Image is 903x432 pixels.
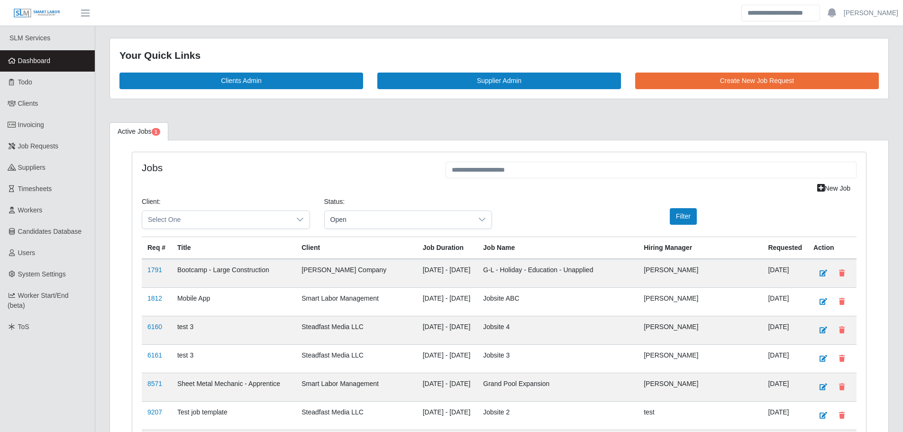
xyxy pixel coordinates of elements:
span: ToS [18,323,29,331]
img: SLM Logo [13,8,61,18]
span: Invoicing [18,121,44,129]
td: Steadfast Media LLC [296,344,417,373]
td: Smart Labor Management [296,373,417,401]
a: Active Jobs [109,122,168,141]
td: Test job template [172,401,296,430]
th: Hiring Manager [638,237,762,259]
td: [DATE] - [DATE] [417,316,478,344]
input: Search [741,5,820,21]
h4: Jobs [142,162,431,174]
td: Jobsite 2 [477,401,638,430]
td: [DATE] [762,401,808,430]
th: Requested [762,237,808,259]
td: Steadfast Media LLC [296,401,417,430]
a: Supplier Admin [377,73,621,89]
td: [PERSON_NAME] Company [296,259,417,288]
button: Filter [670,208,697,225]
td: Grand Pool Expansion [477,373,638,401]
td: [DATE] [762,344,808,373]
span: Suppliers [18,164,46,171]
label: Client: [142,197,161,207]
td: Jobsite 3 [477,344,638,373]
span: Users [18,249,36,257]
a: Create New Job Request [635,73,879,89]
td: [PERSON_NAME] [638,344,762,373]
td: [DATE] - [DATE] [417,344,478,373]
a: 1791 [147,266,162,274]
th: Req # [142,237,172,259]
span: System Settings [18,270,66,278]
a: Clients Admin [119,73,363,89]
td: test [638,401,762,430]
span: Pending Jobs [152,128,160,136]
td: G-L - Holiday - Education - Unapplied [477,259,638,288]
th: Job Duration [417,237,478,259]
a: 6161 [147,351,162,359]
td: [DATE] - [DATE] [417,287,478,316]
td: [PERSON_NAME] [638,259,762,288]
td: [PERSON_NAME] [638,373,762,401]
a: New Job [811,180,857,197]
td: [DATE] - [DATE] [417,259,478,288]
td: [DATE] [762,373,808,401]
a: 1812 [147,294,162,302]
th: Job Name [477,237,638,259]
td: Jobsite 4 [477,316,638,344]
td: Bootcamp - Large Construction [172,259,296,288]
a: [PERSON_NAME] [844,8,898,18]
td: Smart Labor Management [296,287,417,316]
th: Client [296,237,417,259]
td: [DATE] - [DATE] [417,401,478,430]
span: Dashboard [18,57,51,64]
span: Select One [142,211,291,229]
td: Steadfast Media LLC [296,316,417,344]
td: Jobsite ABC [477,287,638,316]
span: Worker Start/End (beta) [8,292,69,309]
span: Clients [18,100,38,107]
span: Open [325,211,473,229]
span: Todo [18,78,32,86]
td: [DATE] - [DATE] [417,373,478,401]
label: Status: [324,197,345,207]
span: Workers [18,206,43,214]
a: 9207 [147,408,162,416]
span: SLM Services [9,34,50,42]
td: [DATE] [762,287,808,316]
td: [PERSON_NAME] [638,316,762,344]
td: Sheet Metal Mechanic - Apprentice [172,373,296,401]
td: test 3 [172,344,296,373]
a: 6160 [147,323,162,331]
a: 8571 [147,380,162,387]
th: Action [808,237,857,259]
span: Candidates Database [18,228,82,235]
th: Title [172,237,296,259]
td: [DATE] [762,259,808,288]
div: Your Quick Links [119,48,879,63]
span: Timesheets [18,185,52,193]
td: [PERSON_NAME] [638,287,762,316]
td: [DATE] [762,316,808,344]
td: Mobile App [172,287,296,316]
td: test 3 [172,316,296,344]
span: Job Requests [18,142,59,150]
